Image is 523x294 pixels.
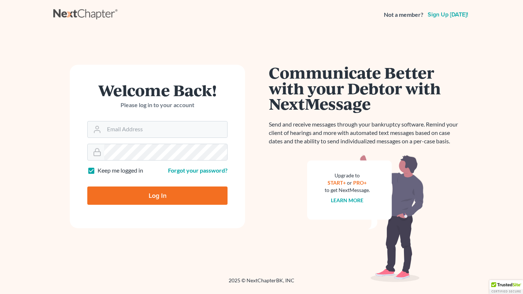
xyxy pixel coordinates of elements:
[53,277,470,290] div: 2025 © NextChapterBK, INC
[269,65,462,112] h1: Communicate Better with your Debtor with NextMessage
[87,186,228,205] input: Log In
[426,12,470,18] a: Sign up [DATE]!
[104,121,227,137] input: Email Address
[307,154,424,282] img: nextmessage_bg-59042aed3d76b12b5cd301f8e5b87938c9018125f34e5fa2b7a6b67550977c72.svg
[354,180,367,186] a: PRO+
[384,11,423,19] strong: Not a member?
[331,197,364,203] a: Learn more
[87,101,228,109] p: Please log in to your account
[168,167,228,174] a: Forgot your password?
[325,172,370,179] div: Upgrade to
[489,280,523,294] div: TrustedSite Certified
[98,166,143,175] label: Keep me logged in
[87,82,228,98] h1: Welcome Back!
[328,180,346,186] a: START+
[269,120,462,146] p: Send and receive messages through your bankruptcy software. Remind your client of hearings and mo...
[347,180,352,186] span: or
[325,186,370,194] div: to get NextMessage.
